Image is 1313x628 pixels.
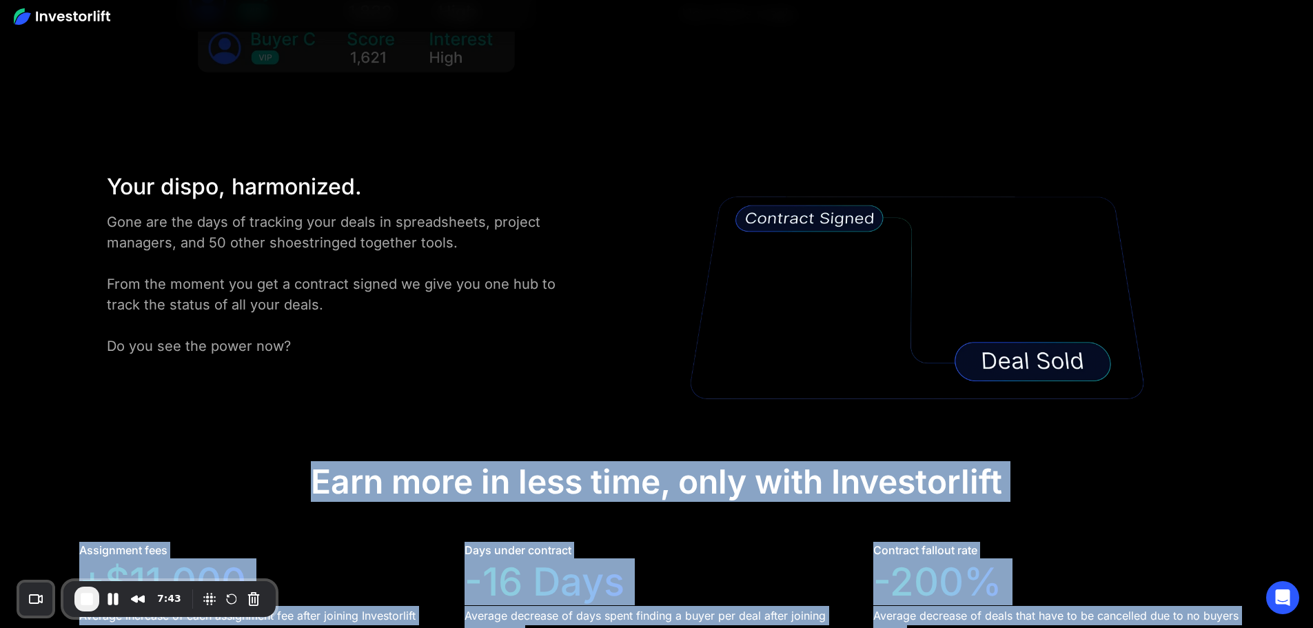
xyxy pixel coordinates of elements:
div: +$11,000 [79,559,246,605]
div: -16 Days [465,559,624,605]
div: Days under contract [465,542,571,558]
div: Gone are the days of tracking your deals in spreadsheets, project managers, and 50 other shoestri... [107,212,556,356]
div: -200% [873,559,1002,605]
div: Contract fallout rate [873,542,977,558]
div: Open Intercom Messenger [1266,581,1299,614]
div: Your dispo, harmonized. [107,170,556,203]
div: Assignment fees [79,542,167,558]
div: Earn more in less time, only with Investorlift [311,462,1002,502]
